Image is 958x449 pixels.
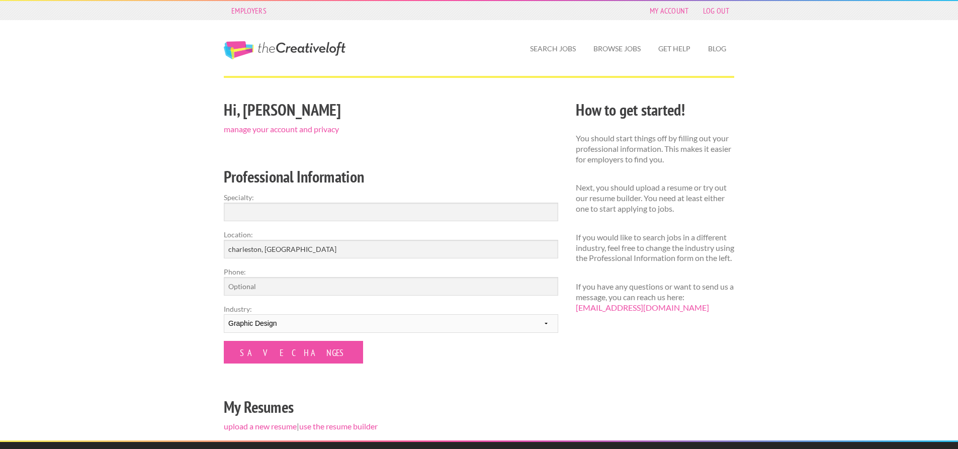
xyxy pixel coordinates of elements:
h2: My Resumes [224,396,558,418]
div: | [215,97,567,440]
label: Specialty: [224,192,558,203]
a: Log Out [698,4,734,18]
h2: Hi, [PERSON_NAME] [224,99,558,121]
a: manage your account and privacy [224,124,339,134]
label: Location: [224,229,558,240]
a: Get Help [650,37,699,60]
label: Phone: [224,266,558,277]
a: Employers [226,4,272,18]
a: The Creative Loft [224,41,345,59]
label: Industry: [224,304,558,314]
h2: Professional Information [224,165,558,188]
a: My Account [645,4,694,18]
a: upload a new resume [224,421,297,431]
input: Save Changes [224,341,363,364]
input: e.g. New York, NY [224,240,558,258]
p: You should start things off by filling out your professional information. This makes it easier fo... [576,133,734,164]
p: Next, you should upload a resume or try out our resume builder. You need at least either one to s... [576,183,734,214]
p: If you have any questions or want to send us a message, you can reach us here: [576,282,734,313]
a: use the resume builder [299,421,378,431]
h2: How to get started! [576,99,734,121]
a: Blog [700,37,734,60]
a: [EMAIL_ADDRESS][DOMAIN_NAME] [576,303,709,312]
input: Optional [224,277,558,296]
a: Browse Jobs [585,37,649,60]
p: If you would like to search jobs in a different industry, feel free to change the industry using ... [576,232,734,263]
a: Search Jobs [522,37,584,60]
